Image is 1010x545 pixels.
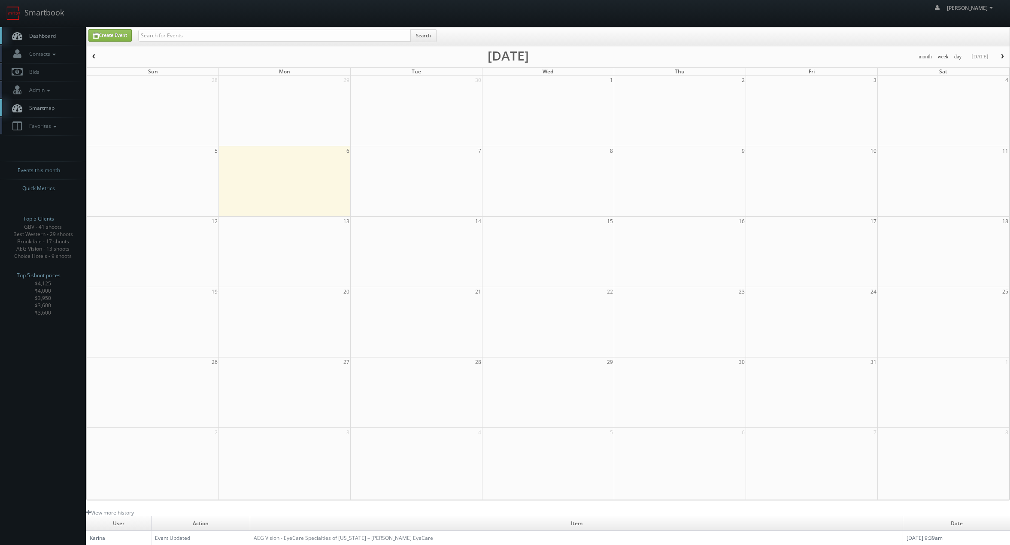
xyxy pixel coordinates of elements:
span: 3 [873,76,877,85]
button: Search [410,29,437,42]
span: 24 [870,287,877,296]
span: 4 [1004,76,1009,85]
span: 31 [870,357,877,366]
h2: [DATE] [488,51,529,60]
td: Action [152,516,250,531]
a: AEG Vision - EyeCare Specialties of [US_STATE] – [PERSON_NAME] EyeCare [254,534,433,542]
span: Top 5 Clients [23,215,54,223]
span: 6 [346,146,350,155]
span: 22 [606,287,614,296]
span: 26 [211,357,218,366]
span: 27 [343,357,350,366]
span: 28 [211,76,218,85]
span: Tue [412,68,421,75]
span: Favorites [25,122,59,130]
span: 29 [606,357,614,366]
span: Admin [25,86,52,94]
span: Contacts [25,50,58,58]
span: 30 [738,357,746,366]
img: smartbook-logo.png [6,6,20,20]
span: 2 [214,428,218,437]
span: 12 [211,217,218,226]
button: day [951,51,965,62]
span: 16 [738,217,746,226]
button: week [934,51,952,62]
button: month [916,51,935,62]
span: Wed [543,68,553,75]
span: Quick Metrics [22,184,55,193]
span: 17 [870,217,877,226]
span: Events this month [18,166,60,175]
span: 25 [1001,287,1009,296]
span: Top 5 shoot prices [17,271,61,280]
a: Create Event [88,29,132,42]
span: 7 [477,146,482,155]
input: Search for Events [138,30,411,42]
span: 2 [741,76,746,85]
span: 15 [606,217,614,226]
span: 7 [873,428,877,437]
span: 30 [474,76,482,85]
td: Date [903,516,1010,531]
span: 11 [1001,146,1009,155]
span: Thu [675,68,685,75]
span: Sun [148,68,158,75]
span: 9 [741,146,746,155]
span: 13 [343,217,350,226]
span: 8 [1004,428,1009,437]
span: Fri [809,68,815,75]
span: 28 [474,357,482,366]
td: User [86,516,152,531]
span: 8 [609,146,614,155]
span: 21 [474,287,482,296]
button: [DATE] [968,51,991,62]
span: 10 [870,146,877,155]
span: Smartmap [25,104,55,112]
span: Sat [939,68,947,75]
span: 4 [477,428,482,437]
span: [PERSON_NAME] [947,4,995,12]
span: 6 [741,428,746,437]
a: View more history [86,509,134,516]
span: 1 [609,76,614,85]
td: Item [250,516,903,531]
span: 1 [1004,357,1009,366]
span: 5 [609,428,614,437]
span: Bids [25,68,39,76]
span: 5 [214,146,218,155]
span: Dashboard [25,32,56,39]
span: 14 [474,217,482,226]
span: 29 [343,76,350,85]
span: 18 [1001,217,1009,226]
span: 20 [343,287,350,296]
span: Mon [279,68,290,75]
span: 23 [738,287,746,296]
span: 3 [346,428,350,437]
span: 19 [211,287,218,296]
